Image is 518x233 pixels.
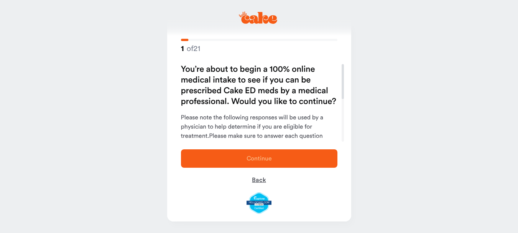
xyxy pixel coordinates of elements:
span: Back [252,177,266,183]
p: Please note the following responses will be used by a physician to help determine if you are elig... [181,113,337,169]
span: Continue [247,155,272,162]
button: Back [181,171,337,189]
button: Continue [181,149,337,168]
h2: You’re about to begin a 100% online medical intake to see if you can be prescribed Cake ED meds b... [181,64,337,107]
strong: of 21 [181,44,201,53]
img: legit-script-certified.png [247,192,271,214]
span: 1 [181,44,184,54]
